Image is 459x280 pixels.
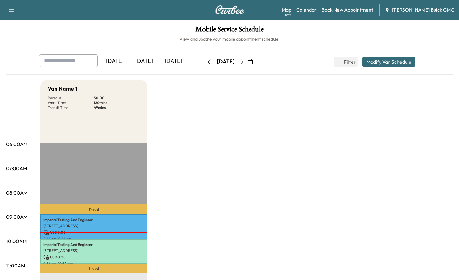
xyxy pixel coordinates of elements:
p: 120 mins [94,100,140,105]
p: 07:00AM [6,165,27,172]
p: 9:54 am - 10:54 am [43,261,144,266]
p: Travel [40,204,147,214]
span: Filter [344,58,355,66]
span: [PERSON_NAME] Buick GMC [392,6,454,13]
a: Calendar [296,6,317,13]
div: [DATE] [129,54,159,68]
a: Book New Appointment [322,6,373,13]
div: [DATE] [217,58,235,66]
p: $ 0.00 [94,95,140,100]
p: 8:54 am - 9:54 am [43,236,144,241]
a: MapBeta [282,6,291,13]
h5: Van Name 1 [48,84,77,93]
p: Transit Time [48,105,94,110]
p: 11:00AM [6,262,25,269]
img: Curbee Logo [215,5,244,14]
div: Beta [285,13,291,17]
h6: View and update your mobile appointment schedule. [6,36,453,42]
p: Travel [40,264,147,273]
div: [DATE] [100,54,129,68]
p: USD 0.00 [43,254,144,260]
p: 10:00AM [6,238,27,245]
p: 08:00AM [6,189,27,196]
p: Revenue [48,95,94,100]
h1: Mobile Service Schedule [6,26,453,36]
button: Filter [334,57,358,67]
p: [STREET_ADDRESS] [43,248,144,253]
button: Modify Van Schedule [362,57,415,67]
p: Work Time [48,100,94,105]
div: [DATE] [159,54,188,68]
p: Imperial Testing And Engineeri [43,217,144,222]
p: 06:00AM [6,141,27,148]
p: [STREET_ADDRESS] [43,224,144,228]
p: Imperial Testing And Engineeri [43,242,144,247]
p: 09:00AM [6,213,27,221]
p: USD 0.00 [43,230,144,235]
p: 49 mins [94,105,140,110]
